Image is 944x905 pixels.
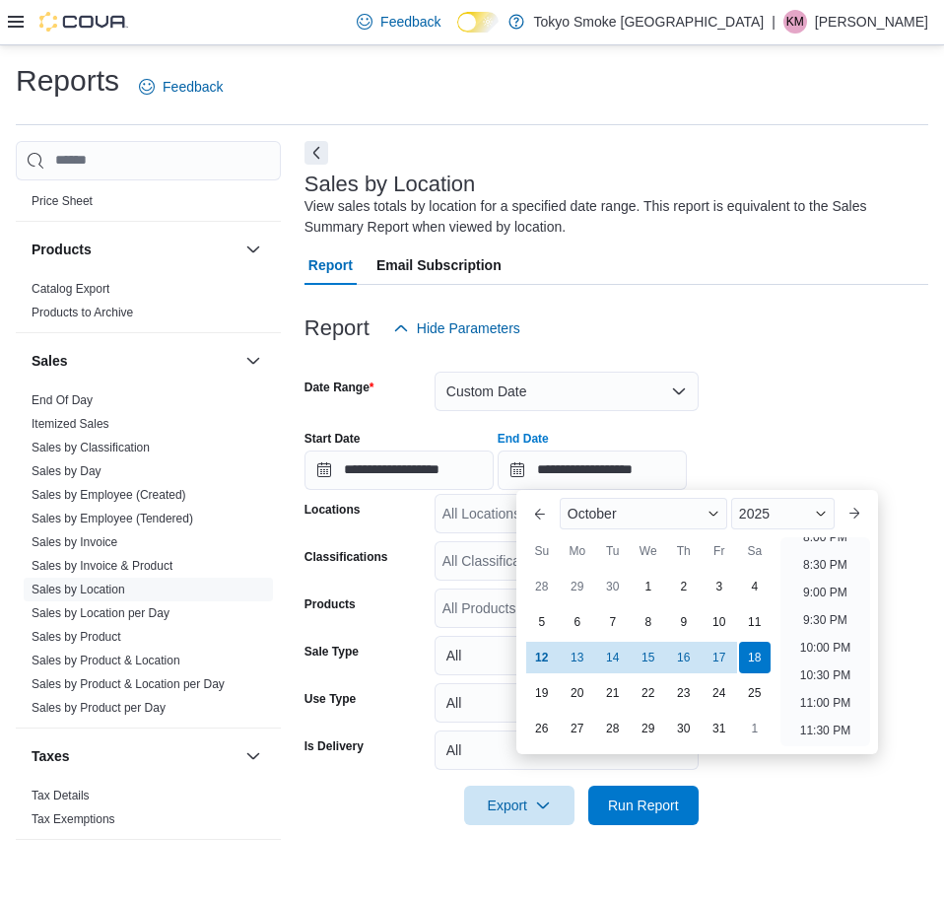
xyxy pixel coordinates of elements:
span: October [568,506,617,522]
div: day-21 [597,677,629,709]
label: Is Delivery [304,738,364,754]
label: Start Date [304,431,361,447]
li: 8:30 PM [795,553,855,577]
p: Tokyo Smoke [GEOGRAPHIC_DATA] [534,10,765,34]
a: Sales by Employee (Created) [32,488,186,502]
span: Sales by Product & Location per Day [32,676,225,692]
div: day-19 [526,677,558,709]
button: Sales [241,349,265,373]
div: day-18 [739,642,771,673]
div: day-12 [526,642,558,673]
p: | [772,10,775,34]
h3: Sales by Location [304,173,476,196]
div: day-3 [704,571,735,602]
div: day-20 [562,677,593,709]
span: Catalog Export [32,281,109,297]
div: day-30 [668,713,700,744]
button: All [435,731,699,770]
button: Next month [839,498,870,529]
div: Pricing [16,189,281,221]
p: [PERSON_NAME] [815,10,928,34]
button: Run Report [588,786,699,825]
li: 11:30 PM [792,719,858,742]
a: Sales by Location per Day [32,606,169,620]
a: Sales by Employee (Tendered) [32,512,193,525]
span: Sales by Location per Day [32,605,169,621]
div: day-31 [704,713,735,744]
span: Price Sheet [32,193,93,209]
div: day-8 [633,606,664,638]
div: Su [526,535,558,567]
h1: Reports [16,61,119,101]
li: 10:30 PM [792,663,858,687]
a: Itemized Sales [32,417,109,431]
span: End Of Day [32,392,93,408]
div: day-2 [668,571,700,602]
span: Report [308,245,353,285]
div: day-9 [668,606,700,638]
div: Kai Mastervick [783,10,807,34]
span: Sales by Location [32,582,125,597]
span: Sales by Employee (Tendered) [32,511,193,526]
a: Products to Archive [32,306,133,319]
label: Classifications [304,549,388,565]
div: day-27 [562,713,593,744]
li: 11:00 PM [792,691,858,715]
li: 9:30 PM [795,608,855,632]
div: day-29 [633,713,664,744]
button: Custom Date [435,372,699,411]
label: End Date [498,431,549,447]
span: Sales by Product & Location [32,653,180,668]
li: 10:00 PM [792,636,858,660]
div: day-15 [633,642,664,673]
a: Sales by Product & Location [32,654,180,667]
span: Feedback [380,12,440,32]
a: Feedback [131,67,231,106]
div: day-24 [704,677,735,709]
div: Tu [597,535,629,567]
div: day-16 [668,642,700,673]
h3: Sales [32,351,68,371]
button: Previous Month [524,498,556,529]
a: End Of Day [32,393,93,407]
div: day-1 [633,571,664,602]
label: Date Range [304,380,374,395]
label: Use Type [304,691,356,707]
span: Tax Details [32,788,90,803]
div: day-10 [704,606,735,638]
div: day-1 [739,713,771,744]
div: Mo [562,535,593,567]
button: Taxes [241,744,265,768]
span: Dark Mode [457,33,458,34]
label: Sale Type [304,644,359,660]
span: Sales by Product [32,629,121,645]
div: View sales totals by location for a specified date range. This report is equivalent to the Sales ... [304,196,918,238]
div: day-25 [739,677,771,709]
span: Sales by Day [32,463,101,479]
span: 2025 [739,506,770,522]
span: Sales by Classification [32,440,150,455]
a: Sales by Location [32,583,125,596]
span: Sales by Invoice [32,534,117,550]
button: Products [241,238,265,261]
div: day-14 [597,642,629,673]
button: Next [304,141,328,165]
button: All [435,636,699,675]
button: Export [464,786,574,825]
a: Sales by Day [32,464,101,478]
button: Sales [32,351,237,371]
div: day-7 [597,606,629,638]
a: Sales by Invoice & Product [32,559,172,573]
div: day-26 [526,713,558,744]
div: day-23 [668,677,700,709]
li: 9:00 PM [795,581,855,604]
ul: Time [780,537,870,746]
div: day-13 [562,642,593,673]
div: We [633,535,664,567]
span: Itemized Sales [32,416,109,432]
a: Sales by Invoice [32,535,117,549]
div: day-28 [597,713,629,744]
label: Locations [304,502,361,518]
button: Taxes [32,746,237,766]
a: Sales by Product per Day [32,701,166,715]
